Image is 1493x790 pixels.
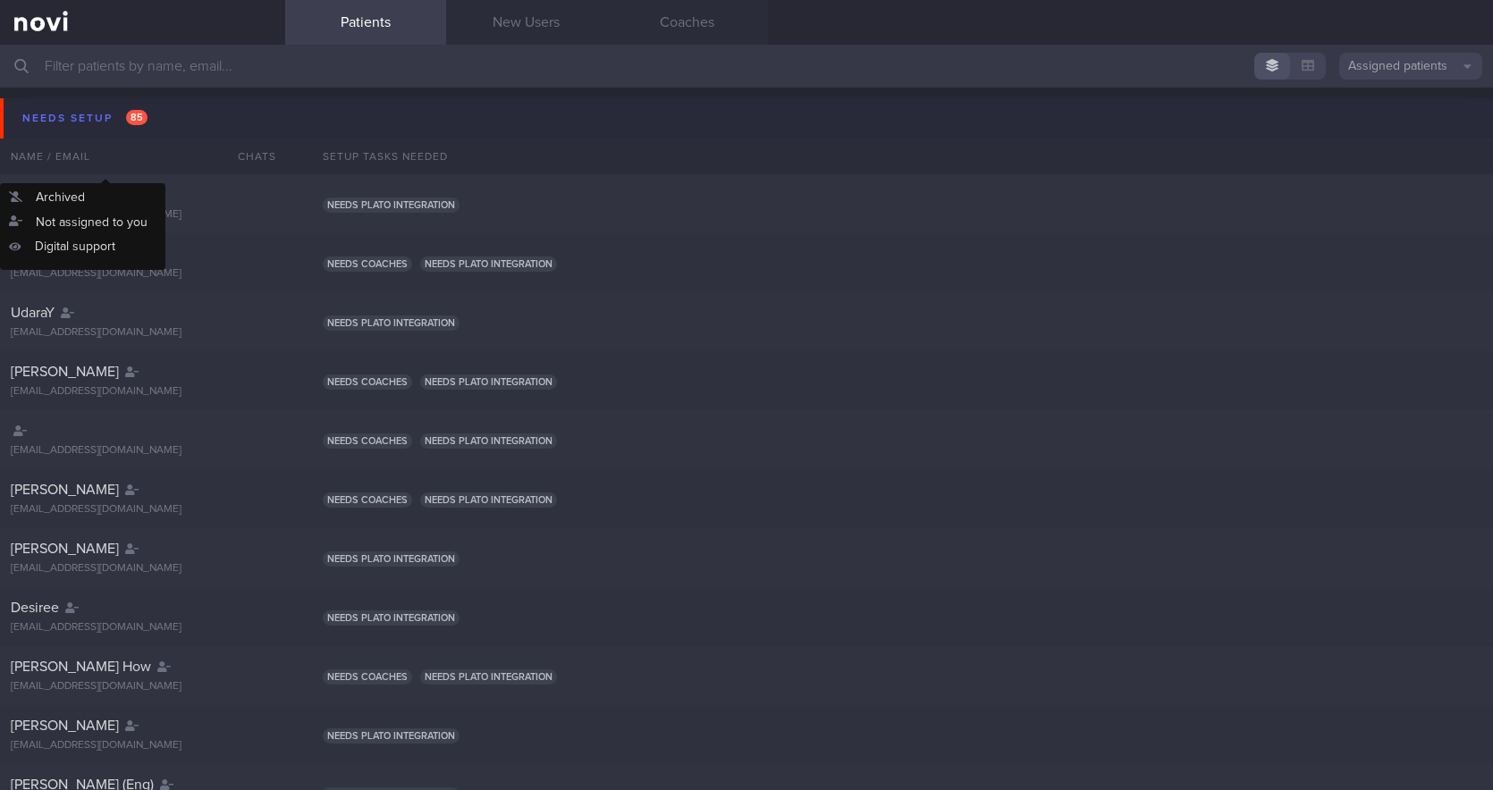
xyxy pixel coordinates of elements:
div: Chats [214,139,285,174]
div: [EMAIL_ADDRESS][DOMAIN_NAME] [11,326,274,340]
span: [PERSON_NAME] How [11,660,151,674]
span: UdaraY [11,306,55,320]
span: Needs plato integration [420,433,557,449]
span: 85 [126,110,148,125]
div: [EMAIL_ADDRESS][DOMAIN_NAME] [11,208,274,222]
span: Needs plato integration [420,256,557,272]
span: Needs plato integration [323,315,460,331]
span: Needs coaches [323,492,412,508]
span: [PERSON_NAME] [11,483,119,497]
span: Needs coaches [323,669,412,685]
div: Setup tasks needed [312,139,1493,174]
span: Needs coaches [323,433,412,449]
button: Assigned patients [1339,53,1482,80]
span: Needs plato integration [323,728,460,744]
div: [EMAIL_ADDRESS][DOMAIN_NAME] [11,680,274,693]
span: Needs coaches [323,374,412,390]
div: [EMAIL_ADDRESS][DOMAIN_NAME] [11,444,274,458]
div: Needs setup [18,106,152,130]
span: [PERSON_NAME] [11,188,119,202]
span: [PERSON_NAME] [11,365,119,379]
span: Needs plato integration [420,669,557,685]
span: Needs plato integration [323,197,460,213]
div: [EMAIL_ADDRESS][DOMAIN_NAME] [11,562,274,576]
span: Needs plato integration [323,551,460,567]
div: [EMAIL_ADDRESS][DOMAIN_NAME] [11,267,274,281]
span: Needs plato integration [323,610,460,626]
span: [PERSON_NAME] [11,247,119,261]
span: Desiree [11,601,59,615]
span: [PERSON_NAME] [11,719,119,733]
span: [PERSON_NAME] [11,542,119,556]
span: Needs plato integration [420,492,557,508]
div: [EMAIL_ADDRESS][DOMAIN_NAME] [11,739,274,752]
div: [EMAIL_ADDRESS][DOMAIN_NAME] [11,503,274,517]
span: Needs coaches [323,256,412,272]
span: Needs plato integration [420,374,557,390]
div: [EMAIL_ADDRESS][DOMAIN_NAME] [11,385,274,399]
div: [EMAIL_ADDRESS][DOMAIN_NAME] [11,621,274,635]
